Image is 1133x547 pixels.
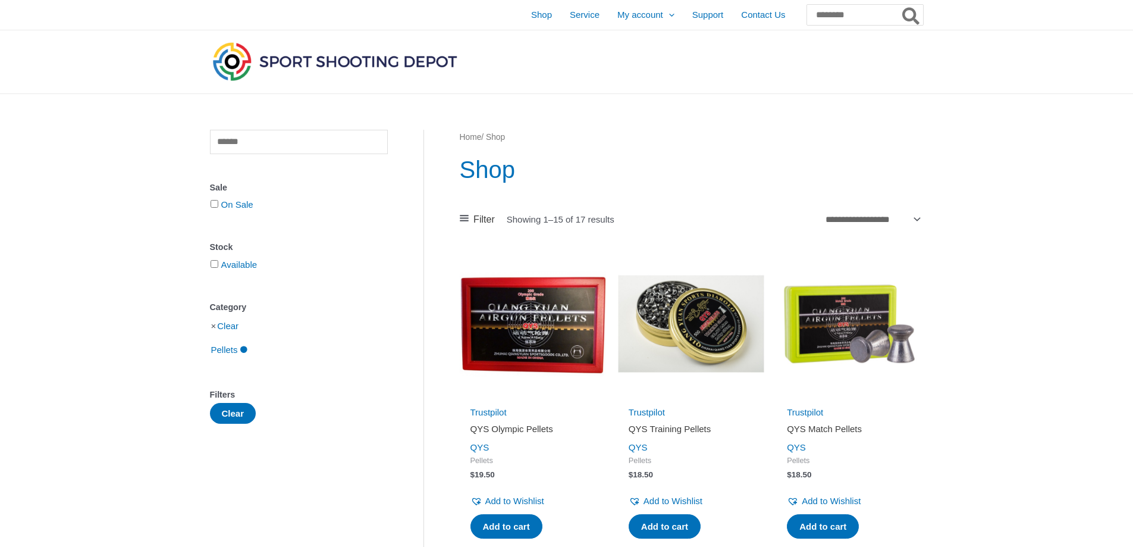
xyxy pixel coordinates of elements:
a: Trustpilot [629,407,665,417]
a: Trustpilot [470,407,507,417]
img: QYS Olympic Pellets [460,251,606,397]
div: Sale [210,179,388,196]
img: QYS Match Pellets [776,251,922,397]
span: $ [787,470,792,479]
a: Available [221,260,258,270]
a: Trustpilot [787,407,823,417]
a: Add to cart: “QYS Match Pellets” [787,514,859,539]
bdi: 19.50 [470,470,495,479]
img: QYS Training Pellets [618,251,764,397]
a: Filter [460,211,495,229]
button: Clear [210,403,256,424]
img: Sport Shooting Depot [210,39,460,83]
bdi: 18.50 [629,470,653,479]
a: Clear [217,321,238,331]
a: QYS Match Pellets [787,423,912,439]
bdi: 18.50 [787,470,811,479]
span: $ [470,470,475,479]
a: Pellets [210,344,249,354]
a: QYS Training Pellets [629,423,754,439]
a: Add to Wishlist [470,493,544,510]
a: QYS [787,442,806,452]
div: Stock [210,239,388,256]
span: Pellets [629,456,754,466]
a: QYS [470,442,489,452]
button: Search [900,5,923,25]
span: Pellets [470,456,595,466]
a: Add to cart: “QYS Olympic Pellets” [470,514,542,539]
h2: QYS Training Pellets [629,423,754,435]
p: Showing 1–15 of 17 results [507,215,614,224]
span: Add to Wishlist [485,496,544,506]
input: On Sale [211,200,218,208]
a: Add to cart: “QYS Training Pellets” [629,514,701,539]
div: Category [210,299,388,316]
a: On Sale [221,199,253,210]
a: QYS Olympic Pellets [470,423,595,439]
span: $ [629,470,633,479]
a: QYS [629,442,648,452]
span: Pellets [787,456,912,466]
input: Available [211,260,218,268]
span: Pellets [210,340,239,360]
a: Add to Wishlist [629,493,702,510]
span: Add to Wishlist [644,496,702,506]
span: Add to Wishlist [802,496,861,506]
nav: Breadcrumb [460,130,923,145]
a: Home [460,133,482,142]
h2: QYS Olympic Pellets [470,423,595,435]
h1: Shop [460,153,923,186]
div: Filters [210,386,388,404]
span: Filter [473,211,495,229]
h2: QYS Match Pellets [787,423,912,435]
select: Shop order [821,210,923,228]
a: Add to Wishlist [787,493,861,510]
